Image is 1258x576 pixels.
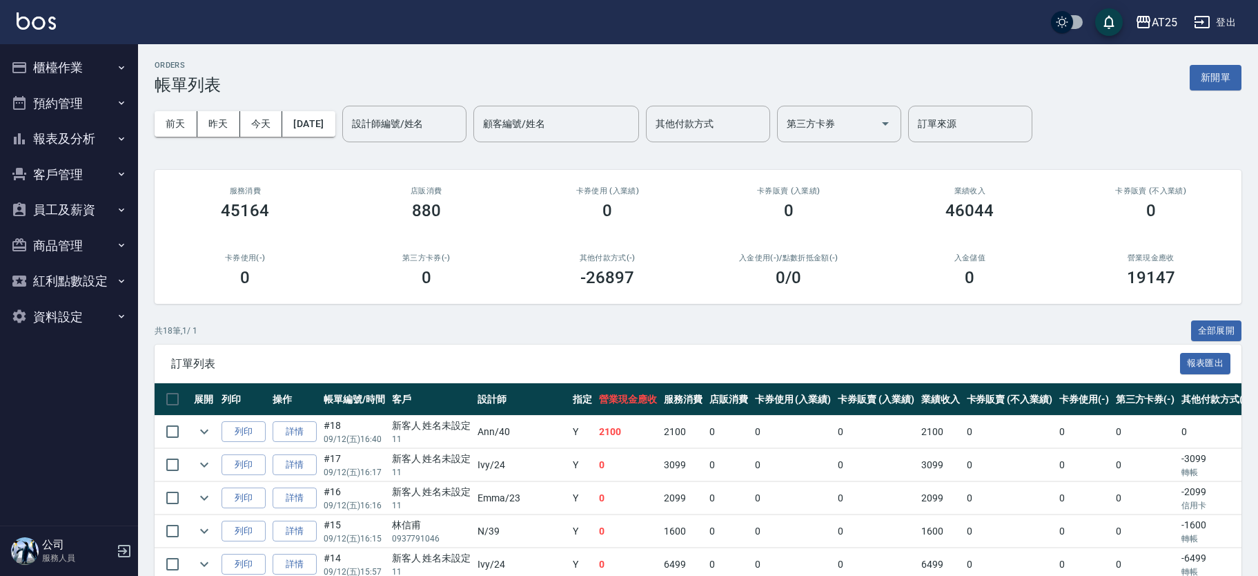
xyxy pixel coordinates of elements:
h3: 45164 [221,201,269,220]
button: 紅利點數設定 [6,263,132,299]
th: 帳單編號/時間 [320,383,389,416]
div: 新客人 姓名未設定 [392,452,471,466]
td: 2100 [596,416,660,448]
h3: 帳單列表 [155,75,221,95]
td: 3099 [660,449,706,481]
p: 09/12 (五) 16:16 [324,499,385,512]
td: 0 [834,416,918,448]
p: 09/12 (五) 16:15 [324,532,385,545]
th: 卡券販賣 (不入業績) [963,383,1056,416]
h2: 入金儲值 [896,253,1044,262]
td: Ivy /24 [474,449,569,481]
td: 0 [706,482,751,515]
a: 報表匯出 [1180,356,1231,369]
td: -2099 [1178,482,1254,515]
td: Y [569,515,596,548]
td: 1600 [660,515,706,548]
td: 0 [706,515,751,548]
button: 前天 [155,111,197,137]
button: save [1095,8,1123,36]
td: 0 [963,515,1056,548]
button: 預約管理 [6,86,132,122]
a: 新開單 [1190,70,1241,84]
td: 0 [1112,482,1179,515]
td: 2099 [660,482,706,515]
h3: 0 /0 [776,268,801,287]
button: 列印 [222,454,266,476]
h3: 0 [602,201,612,220]
a: 詳情 [273,454,317,476]
button: 登出 [1188,10,1241,35]
td: Y [569,416,596,448]
button: expand row [194,554,215,575]
button: 資料設定 [6,299,132,335]
td: 0 [751,482,835,515]
button: 報表匯出 [1180,353,1231,374]
th: 卡券販賣 (入業績) [834,383,918,416]
button: 列印 [222,554,266,575]
h3: 0 [784,201,794,220]
th: 第三方卡券(-) [1112,383,1179,416]
h3: 0 [240,268,250,287]
button: Open [874,113,896,135]
p: 11 [392,499,471,512]
h3: -26897 [580,268,634,287]
h3: 0 [422,268,431,287]
button: 全部展開 [1191,320,1242,342]
p: 11 [392,466,471,479]
button: 今天 [240,111,283,137]
td: 0 [1112,416,1179,448]
button: 昨天 [197,111,240,137]
h2: 卡券販賣 (入業績) [715,186,863,195]
button: 報表及分析 [6,121,132,157]
td: N /39 [474,515,569,548]
td: 0 [1112,449,1179,481]
h2: 店販消費 [353,186,501,195]
td: -1600 [1178,515,1254,548]
td: 0 [1056,482,1112,515]
button: [DATE] [282,111,335,137]
td: #18 [320,416,389,448]
td: 0 [596,482,660,515]
p: 服務人員 [42,552,112,564]
button: expand row [194,488,215,508]
td: 2100 [660,416,706,448]
td: 0 [1178,416,1254,448]
div: 林信甫 [392,518,471,532]
h2: 入金使用(-) /點數折抵金額(-) [715,253,863,262]
a: 詳情 [273,554,317,575]
button: 列印 [222,521,266,542]
th: 客戶 [389,383,475,416]
button: 商品管理 [6,228,132,264]
div: 新客人 姓名未設定 [392,419,471,433]
td: 1600 [918,515,963,548]
a: 詳情 [273,421,317,443]
button: expand row [194,454,215,475]
button: 列印 [222,488,266,509]
td: 0 [751,449,835,481]
button: expand row [194,521,215,541]
h3: 服務消費 [171,186,320,195]
button: expand row [194,421,215,442]
td: 0 [1112,515,1179,548]
td: 0 [706,416,751,448]
td: -3099 [1178,449,1254,481]
h3: 0 [1146,201,1156,220]
p: 轉帳 [1181,532,1250,545]
td: 0 [834,515,918,548]
td: 0 [1056,515,1112,548]
td: 0 [963,482,1056,515]
td: 0 [596,515,660,548]
img: Logo [17,12,56,30]
th: 列印 [218,383,269,416]
p: 09/12 (五) 16:17 [324,466,385,479]
td: 2099 [918,482,963,515]
div: 新客人 姓名未設定 [392,485,471,499]
button: AT25 [1130,8,1183,37]
td: Ann /40 [474,416,569,448]
td: 0 [706,449,751,481]
th: 服務消費 [660,383,706,416]
h3: 19147 [1127,268,1175,287]
h3: 0 [965,268,974,287]
th: 業績收入 [918,383,963,416]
